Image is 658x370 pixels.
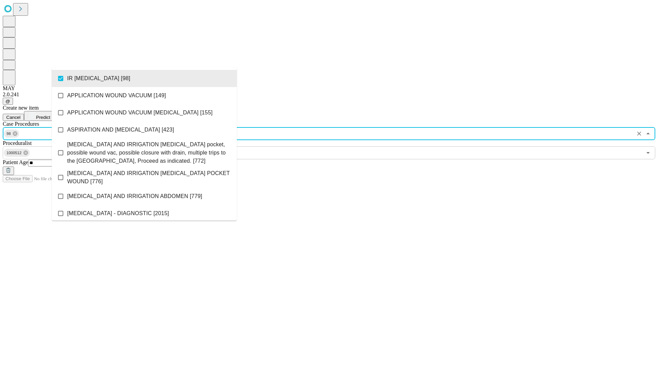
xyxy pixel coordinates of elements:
[3,105,39,111] span: Create new item
[67,74,130,83] span: IR [MEDICAL_DATA] [98]
[3,159,28,165] span: Patient Age
[3,98,13,105] button: @
[3,140,32,146] span: Proceduralist
[67,169,231,186] span: [MEDICAL_DATA] AND IRRIGATION [MEDICAL_DATA] POCKET WOUND [776]
[3,91,655,98] div: 2.0.241
[67,140,231,165] span: [MEDICAL_DATA] AND IRRIGATION [MEDICAL_DATA] pocket, possible wound vac, possible closure with dr...
[67,91,166,100] span: APPLICATION WOUND VACUUM [149]
[4,130,14,138] span: 98
[643,148,653,158] button: Open
[36,115,50,120] span: Predict
[3,114,24,121] button: Cancel
[67,109,212,117] span: APPLICATION WOUND VACUUM [MEDICAL_DATA] [155]
[5,99,10,104] span: @
[67,126,174,134] span: ASPIRATION AND [MEDICAL_DATA] [423]
[634,129,644,138] button: Clear
[67,192,202,200] span: [MEDICAL_DATA] AND IRRIGATION ABDOMEN [779]
[67,209,169,218] span: [MEDICAL_DATA] - DIAGNOSTIC [2015]
[24,111,56,121] button: Predict
[4,149,30,157] div: 1000512
[3,121,39,127] span: Scheduled Procedure
[3,85,655,91] div: MAY
[4,149,24,157] span: 1000512
[643,129,653,138] button: Close
[6,115,21,120] span: Cancel
[4,129,19,138] div: 98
